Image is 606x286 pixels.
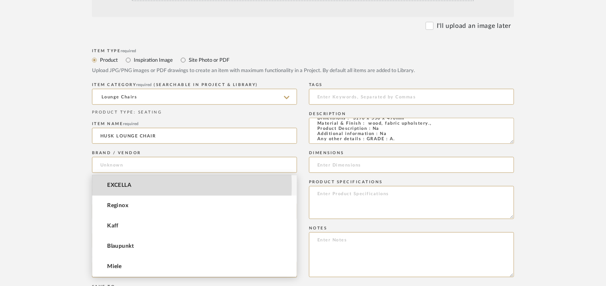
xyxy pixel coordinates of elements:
[107,182,131,189] span: EXCELLA
[92,121,297,126] div: Item name
[107,223,119,229] span: Kaff
[99,56,118,65] label: Product
[309,89,514,105] input: Enter Keywords, Separated by Commas
[309,112,514,116] div: Description
[437,21,511,31] label: I'll upload an image later
[92,151,297,155] div: Brand / Vendor
[92,89,297,105] input: Type a category to search and select
[133,56,173,65] label: Inspiration Image
[309,157,514,173] input: Enter Dimensions
[309,180,514,184] div: Product Specifications
[137,83,152,87] span: required
[107,202,128,209] span: Reginox
[309,82,514,87] div: Tags
[92,67,514,75] div: Upload JPG/PNG images or PDF drawings to create an item with maximum functionality in a Project. ...
[309,226,514,231] div: Notes
[121,49,137,53] span: required
[92,110,297,116] div: PRODUCT TYPE
[92,49,514,53] div: Item Type
[154,83,258,87] span: (Searchable in Project & Library)
[309,151,514,155] div: Dimensions
[92,82,297,87] div: ITEM CATEGORY
[188,56,229,65] label: Site Photo or PDF
[92,157,297,173] input: Unknown
[123,122,139,126] span: required
[92,55,514,65] mat-radio-group: Select item type
[107,243,134,250] span: Blaupunkt
[107,263,121,270] span: Miele
[92,128,297,144] input: Enter Name
[134,110,162,114] span: : SEATING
